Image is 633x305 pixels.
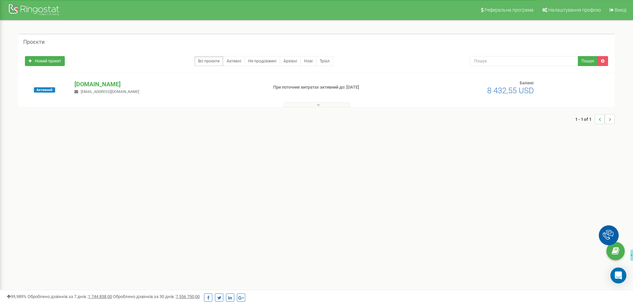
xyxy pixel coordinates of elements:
[575,114,595,124] span: 1 - 1 of 1
[74,80,262,89] p: [DOMAIN_NAME]
[223,56,245,66] a: Активні
[615,7,626,13] span: Вихід
[548,7,601,13] span: Налаштування профілю
[113,294,200,299] span: Оброблено дзвінків за 30 днів :
[88,294,112,299] u: 1 744 838,00
[520,80,534,85] span: Баланс
[484,7,534,13] span: Реферальна програма
[316,56,333,66] a: Тріал
[610,267,626,283] div: Open Intercom Messenger
[575,108,615,131] nav: ...
[487,86,534,95] span: 8 432,55 USD
[280,56,301,66] a: Архівні
[273,84,411,91] p: При поточних витратах активний до: [DATE]
[578,56,598,66] button: Пошук
[81,90,139,94] span: [EMAIL_ADDRESS][DOMAIN_NAME]
[470,56,578,66] input: Пошук
[25,56,65,66] a: Новий проєкт
[28,294,112,299] span: Оброблено дзвінків за 7 днів :
[300,56,316,66] a: Нові
[7,294,27,299] span: 99,989%
[23,39,45,45] h5: Проєкти
[176,294,200,299] u: 7 556 750,00
[194,56,223,66] a: Всі проєкти
[245,56,280,66] a: Не продовжені
[34,87,55,93] span: Активний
